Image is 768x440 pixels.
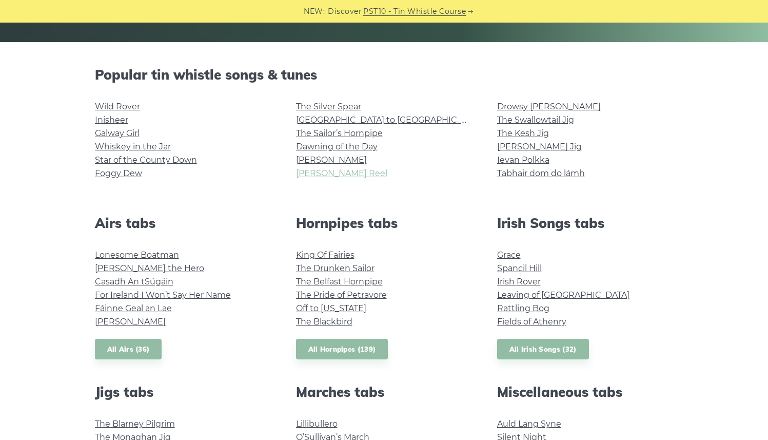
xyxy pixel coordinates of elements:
a: Lonesome Boatman [95,250,179,260]
a: Grace [497,250,521,260]
a: [PERSON_NAME] [95,317,166,327]
a: The Drunken Sailor [296,263,375,273]
a: All Irish Songs (32) [497,339,589,360]
a: [PERSON_NAME] Jig [497,142,582,151]
a: [PERSON_NAME] Reel [296,168,387,178]
a: Leaving of [GEOGRAPHIC_DATA] [497,290,629,300]
a: Galway Girl [95,128,140,138]
a: Drowsy [PERSON_NAME] [497,102,601,111]
a: The Blackbird [296,317,352,327]
a: Inisheer [95,115,128,125]
a: Star of the County Down [95,155,197,165]
a: Foggy Dew [95,168,142,178]
a: Casadh An tSúgáin [95,277,173,286]
a: Rattling Bog [497,303,549,313]
a: For Ireland I Won’t Say Her Name [95,290,231,300]
h2: Jigs tabs [95,384,271,400]
a: Auld Lang Syne [497,419,561,429]
a: The Blarney Pilgrim [95,419,175,429]
a: The Silver Spear [296,102,361,111]
h2: Airs tabs [95,215,271,231]
a: The Belfast Hornpipe [296,277,383,286]
a: The Pride of Petravore [296,290,387,300]
a: Fields of Athenry [497,317,566,327]
h2: Irish Songs tabs [497,215,674,231]
a: The Kesh Jig [497,128,549,138]
h2: Popular tin whistle songs & tunes [95,67,674,83]
h2: Marches tabs [296,384,472,400]
h2: Hornpipes tabs [296,215,472,231]
a: PST10 - Tin Whistle Course [363,6,466,17]
a: Spancil Hill [497,263,542,273]
a: Irish Rover [497,277,541,286]
a: All Airs (36) [95,339,162,360]
a: Wild Rover [95,102,140,111]
a: Fáinne Geal an Lae [95,303,172,313]
span: Discover [328,6,362,17]
a: Lillibullero [296,419,338,429]
a: King Of Fairies [296,250,355,260]
a: Tabhair dom do lámh [497,168,585,178]
a: The Swallowtail Jig [497,115,574,125]
span: NEW: [304,6,325,17]
a: All Hornpipes (139) [296,339,388,360]
a: Ievan Polkka [497,155,549,165]
a: Whiskey in the Jar [95,142,171,151]
a: [PERSON_NAME] the Hero [95,263,204,273]
a: Off to [US_STATE] [296,303,366,313]
a: [PERSON_NAME] [296,155,367,165]
a: Dawning of the Day [296,142,378,151]
a: [GEOGRAPHIC_DATA] to [GEOGRAPHIC_DATA] [296,115,485,125]
a: The Sailor’s Hornpipe [296,128,383,138]
h2: Miscellaneous tabs [497,384,674,400]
